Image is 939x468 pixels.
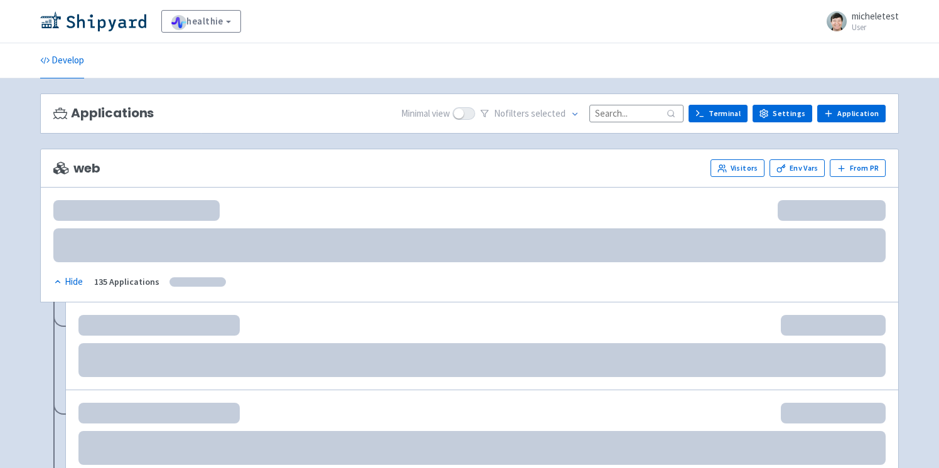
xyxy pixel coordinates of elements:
[53,275,84,289] button: Hide
[40,11,146,31] img: Shipyard logo
[711,159,765,177] a: Visitors
[53,275,83,289] div: Hide
[830,159,886,177] button: From PR
[40,43,84,78] a: Develop
[53,106,154,120] h3: Applications
[53,161,100,176] span: web
[589,105,684,122] input: Search...
[94,275,159,289] div: 135 Applications
[401,107,450,121] span: Minimal view
[531,107,566,119] span: selected
[770,159,825,177] a: Env Vars
[819,11,899,31] a: micheletest User
[817,105,886,122] a: Application
[753,105,812,122] a: Settings
[689,105,748,122] a: Terminal
[494,107,566,121] span: No filter s
[852,10,899,22] span: micheletest
[852,23,899,31] small: User
[161,10,241,33] a: healthie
